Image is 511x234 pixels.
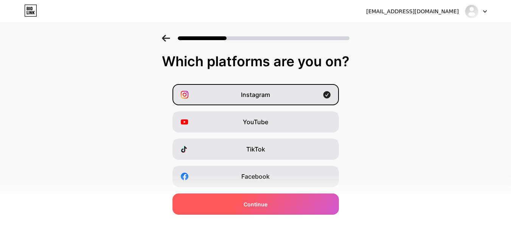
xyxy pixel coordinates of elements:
[8,54,503,69] div: Which platforms are you on?
[241,90,270,99] span: Instagram
[366,8,459,16] div: [EMAIL_ADDRESS][DOMAIN_NAME]
[243,117,268,126] span: YouTube
[241,172,270,181] span: Facebook
[244,200,267,208] span: Continue
[246,145,265,154] span: TikTok
[464,4,479,19] img: naileditroofingpros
